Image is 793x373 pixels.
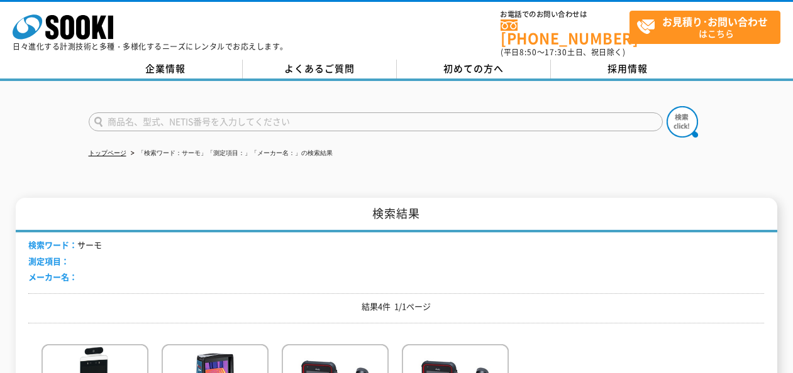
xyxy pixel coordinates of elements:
[443,62,504,75] span: 初めての方へ
[28,300,764,313] p: 結果4件 1/1ページ
[243,60,397,78] a: よくあるご質問
[501,11,629,18] span: お電話でのお問い合わせは
[667,106,698,138] img: btn_search.png
[89,149,126,156] a: トップページ
[28,239,77,251] span: 検索ワード：
[13,43,288,50] p: 日々進化する計測技術と多種・多様化するニーズにレンタルでお応えします。
[636,11,780,43] span: はこちら
[128,147,333,160] li: 「検索ワード：サーモ」「測定項目：」「メーカー名：」の検索結果
[28,255,69,267] span: 測定項目：
[89,60,243,78] a: 企業情報
[28,271,77,283] span: メーカー名：
[501,19,629,45] a: [PHONE_NUMBER]
[89,112,663,131] input: 商品名、型式、NETIS番号を入力してください
[551,60,705,78] a: 採用情報
[16,198,777,232] h1: 検索結果
[545,46,567,58] span: 17:30
[629,11,780,44] a: お見積り･お問い合わせはこちら
[397,60,551,78] a: 初めての方へ
[28,239,102,252] li: サーモ
[519,46,537,58] span: 8:50
[501,46,625,58] span: (平日 ～ 土日、祝日除く)
[662,14,768,29] strong: お見積り･お問い合わせ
